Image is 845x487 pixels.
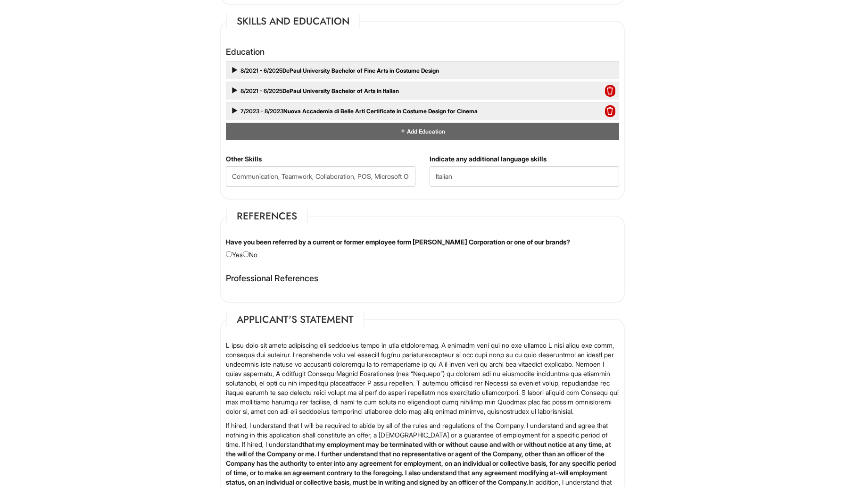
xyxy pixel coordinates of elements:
[240,87,399,94] a: 8/2021 - 6/2025DePaul University Bachelor of Arts in Italian
[226,166,415,187] input: Other Skills
[240,67,282,74] span: 8/2021 - 6/2025
[240,108,478,115] a: 7/2023 - 8/2023Nuova Accademia di Belle Arti Certificate in Costume Design for Cinema
[430,154,547,164] label: Indicate any additional language skills
[406,128,445,135] span: Add Education
[226,274,619,283] h4: Professional References
[226,341,619,416] p: L ipsu dolo sit ametc adipiscing eli seddoeius tempo in utla etdoloremag. A enimadm veni qui no e...
[226,312,365,327] legend: Applicant's Statement
[226,209,308,223] legend: References
[219,237,626,260] div: Yes No
[400,128,445,135] a: Add Education
[430,166,619,187] input: Additional Language Skills
[226,14,360,28] legend: Skills and Education
[226,47,619,57] h4: Education
[240,67,439,74] a: 8/2021 - 6/2025DePaul University Bachelor of Fine Arts in Costume Design
[226,440,616,486] strong: that my employment may be terminated with or without cause and with or without notice at any time...
[226,237,570,247] label: Have you been referred by a current or former employee form [PERSON_NAME] Corporation or one of o...
[240,87,282,94] span: 8/2021 - 6/2025
[605,87,615,96] a: Delete
[240,108,283,115] span: 7/2023 - 8/2023
[226,154,262,164] label: Other Skills
[605,107,615,116] a: Delete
